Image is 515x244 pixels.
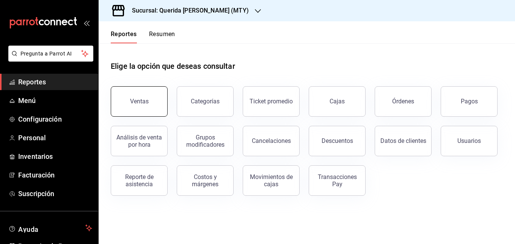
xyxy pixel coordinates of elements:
button: Ventas [111,86,168,117]
button: Reportes [111,30,137,43]
button: Descuentos [309,126,366,156]
button: Análisis de venta por hora [111,126,168,156]
div: Órdenes [392,98,414,105]
h3: Sucursal: Querida [PERSON_NAME] (MTY) [126,6,249,15]
button: Resumen [149,30,175,43]
button: Movimientos de cajas [243,165,300,196]
span: Inventarios [18,151,92,162]
div: Ventas [130,98,149,105]
span: Pregunta a Parrot AI [20,50,82,58]
span: Personal [18,133,92,143]
span: Ayuda [18,223,82,233]
button: Pagos [441,86,498,117]
div: Grupos modificadores [182,134,229,148]
div: Transacciones Pay [314,173,361,188]
button: Costos y márgenes [177,165,234,196]
span: Reportes [18,77,92,87]
button: Usuarios [441,126,498,156]
span: Configuración [18,114,92,124]
div: Costos y márgenes [182,173,229,188]
span: Suscripción [18,189,92,199]
button: Datos de clientes [375,126,432,156]
button: Órdenes [375,86,432,117]
div: Movimientos de cajas [248,173,295,188]
button: Transacciones Pay [309,165,366,196]
button: Cancelaciones [243,126,300,156]
div: Análisis de venta por hora [116,134,163,148]
div: Descuentos [322,137,353,144]
button: Categorías [177,86,234,117]
button: Ticket promedio [243,86,300,117]
div: Usuarios [457,137,481,144]
div: Categorías [191,98,220,105]
div: Reporte de asistencia [116,173,163,188]
a: Cajas [309,86,366,117]
button: Reporte de asistencia [111,165,168,196]
span: Facturación [18,170,92,180]
div: Datos de clientes [380,137,426,144]
div: navigation tabs [111,30,175,43]
div: Cancelaciones [252,137,291,144]
button: open_drawer_menu [83,20,89,26]
div: Ticket promedio [250,98,293,105]
span: Menú [18,95,92,106]
div: Pagos [461,98,478,105]
button: Pregunta a Parrot AI [8,46,93,62]
div: Cajas [330,97,345,106]
h1: Elige la opción que deseas consultar [111,60,235,72]
a: Pregunta a Parrot AI [5,55,93,63]
button: Grupos modificadores [177,126,234,156]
